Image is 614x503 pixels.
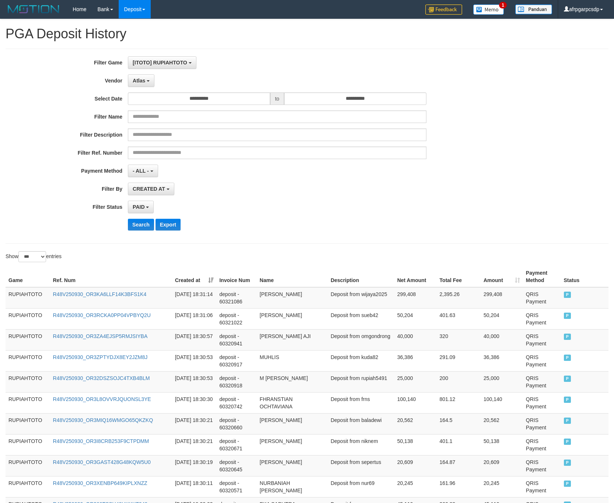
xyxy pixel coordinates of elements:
td: [PERSON_NAME] [257,287,328,309]
td: QRIS Payment [523,455,561,476]
td: 36,386 [481,350,523,371]
td: Deposit from rupiah5491 [328,371,394,392]
span: - ALL - [133,168,149,174]
td: 801.12 [437,392,481,413]
td: 320 [437,329,481,350]
a: R48V250930_OR3RCKA0PP04VPBYQ2U [53,312,151,318]
td: 25,000 [481,371,523,392]
a: R48V250930_OR3GAST428G48KQW5U0 [53,459,151,465]
span: 1 [499,2,507,8]
td: 20,609 [394,455,437,476]
td: 20,562 [481,413,523,434]
td: Deposit from sepertus [328,455,394,476]
td: deposit - 60321022 [216,308,257,329]
button: Export [156,219,181,231]
th: Status [561,266,609,287]
td: [DATE] 18:30:53 [172,371,217,392]
a: R48V250930_OR3MIQ16WMGO65QKZKQ [53,417,153,423]
td: NURBANIAH [PERSON_NAME] [257,476,328,497]
td: 20,609 [481,455,523,476]
td: [DATE] 18:30:30 [172,392,217,413]
td: deposit - 60320645 [216,455,257,476]
td: RUPIAHTOTO [6,308,50,329]
td: 50,138 [394,434,437,455]
span: PAID [564,292,571,298]
img: MOTION_logo.png [6,4,62,15]
td: 50,138 [481,434,523,455]
td: Deposit from nur69 [328,476,394,497]
td: 2,395.26 [437,287,481,309]
span: PAID [564,397,571,403]
a: R48V250930_OR3XENBP649KIPLXNZZ [53,480,147,486]
td: 40,000 [481,329,523,350]
button: Search [128,219,154,231]
td: Deposit from wijaya2025 [328,287,394,309]
td: [DATE] 18:30:19 [172,455,217,476]
a: R48V250930_OR3KA6LLF14K3BFS1K4 [53,291,147,297]
td: MUHLIS [257,350,328,371]
td: 20,245 [394,476,437,497]
button: - ALL - [128,165,158,177]
label: Show entries [6,251,62,262]
td: 20,562 [394,413,437,434]
img: Feedback.jpg [425,4,462,15]
td: 40,000 [394,329,437,350]
td: 164.87 [437,455,481,476]
td: 100,140 [394,392,437,413]
th: Name [257,266,328,287]
span: PAID [564,355,571,361]
td: [DATE] 18:30:57 [172,329,217,350]
th: Total Fee [437,266,481,287]
td: QRIS Payment [523,308,561,329]
th: Net Amount [394,266,437,287]
td: RUPIAHTOTO [6,455,50,476]
th: Created at: activate to sort column ascending [172,266,217,287]
td: 36,386 [394,350,437,371]
th: Payment Method [523,266,561,287]
a: R48V250930_OR3ZPTYDJX8EY2JZM8J [53,354,148,360]
td: Deposit from frns [328,392,394,413]
select: Showentries [18,251,46,262]
span: Atlas [133,78,145,84]
td: RUPIAHTOTO [6,329,50,350]
td: [DATE] 18:30:21 [172,434,217,455]
td: 100,140 [481,392,523,413]
img: panduan.png [515,4,552,14]
th: Game [6,266,50,287]
td: deposit - 60320918 [216,371,257,392]
td: RUPIAHTOTO [6,392,50,413]
span: to [270,92,284,105]
button: [ITOTO] RUPIAHTOTO [128,56,196,69]
td: [PERSON_NAME] AJI [257,329,328,350]
td: deposit - 60320917 [216,350,257,371]
td: [PERSON_NAME] [257,434,328,455]
td: deposit - 60320671 [216,434,257,455]
td: 25,000 [394,371,437,392]
td: 299,408 [394,287,437,309]
span: PAID [564,481,571,487]
td: RUPIAHTOTO [6,350,50,371]
td: [PERSON_NAME] [257,455,328,476]
button: CREATED AT [128,183,174,195]
td: QRIS Payment [523,413,561,434]
button: Atlas [128,74,154,87]
td: [PERSON_NAME] [257,308,328,329]
td: 401.63 [437,308,481,329]
td: Deposit from kuda82 [328,350,394,371]
td: RUPIAHTOTO [6,287,50,309]
td: 200 [437,371,481,392]
td: 50,204 [481,308,523,329]
td: FHRANSTIAN OCHTAVIANA [257,392,328,413]
td: RUPIAHTOTO [6,434,50,455]
td: Deposit from niknem [328,434,394,455]
img: Button%20Memo.svg [473,4,504,15]
span: PAID [564,334,571,340]
td: deposit - 60320941 [216,329,257,350]
td: 291.09 [437,350,481,371]
td: deposit - 60321086 [216,287,257,309]
td: QRIS Payment [523,287,561,309]
span: PAID [564,460,571,466]
th: Invoice Num [216,266,257,287]
span: [ITOTO] RUPIAHTOTO [133,60,187,66]
td: 164.5 [437,413,481,434]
